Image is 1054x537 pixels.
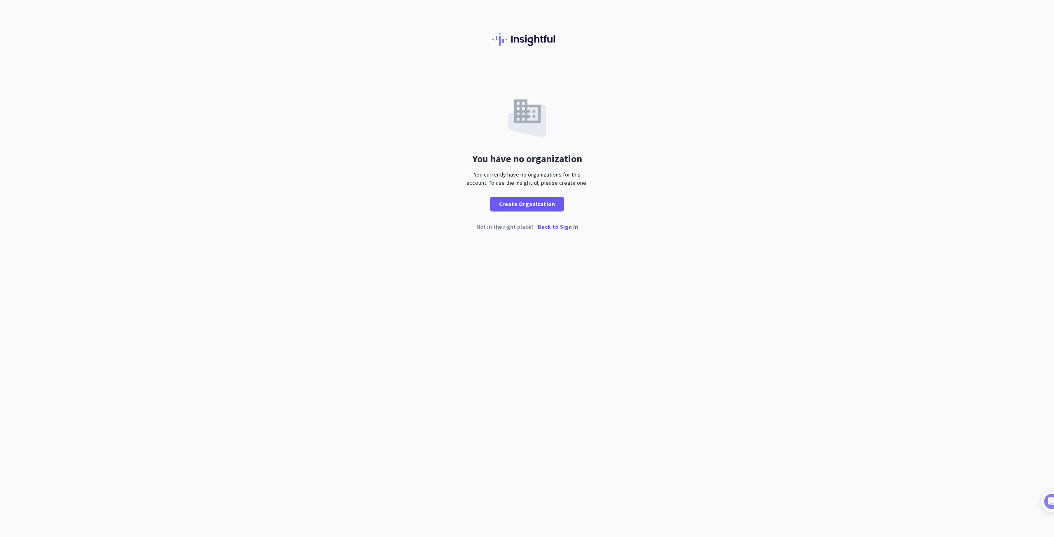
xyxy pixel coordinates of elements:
[463,170,591,187] div: You currently have no organizations for this account. To use the Insightful, please create one.
[472,154,582,164] div: You have no organization
[538,224,578,230] p: Back to Sign In
[492,33,562,46] img: Insightful
[490,197,564,212] button: Create Organization
[499,200,555,208] span: Create Organization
